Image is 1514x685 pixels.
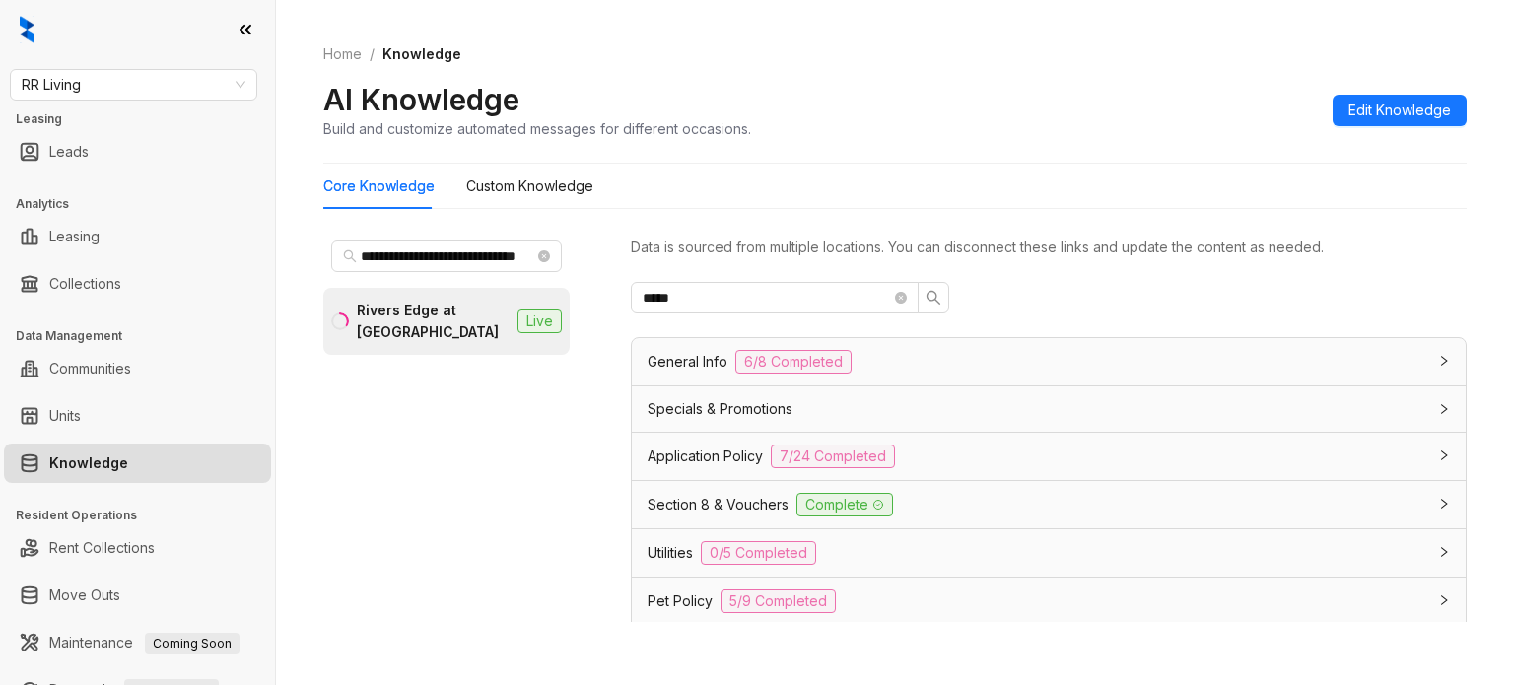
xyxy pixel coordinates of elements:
span: RR Living [22,70,245,100]
div: Pet Policy5/9 Completed [632,578,1466,625]
span: collapsed [1438,498,1450,510]
h3: Data Management [16,327,275,345]
div: Specials & Promotions [632,386,1466,432]
span: Specials & Promotions [648,398,792,420]
span: Section 8 & Vouchers [648,494,789,515]
li: Collections [4,264,271,304]
div: General Info6/8 Completed [632,338,1466,385]
span: 0/5 Completed [701,541,816,565]
span: collapsed [1438,355,1450,367]
li: Communities [4,349,271,388]
span: 5/9 Completed [721,589,836,613]
div: Build and customize automated messages for different occasions. [323,118,751,139]
li: Leasing [4,217,271,256]
div: Data is sourced from multiple locations. You can disconnect these links and update the content as... [631,237,1467,258]
span: Knowledge [382,45,461,62]
h3: Analytics [16,195,275,213]
h3: Leasing [16,110,275,128]
span: close-circle [538,250,550,262]
h2: AI Knowledge [323,81,519,118]
span: Utilities [648,542,693,564]
button: Edit Knowledge [1333,95,1467,126]
div: Utilities0/5 Completed [632,529,1466,577]
span: close-circle [895,292,907,304]
a: Move Outs [49,576,120,615]
a: Communities [49,349,131,388]
li: Rent Collections [4,528,271,568]
a: Leasing [49,217,100,256]
div: Rivers Edge at [GEOGRAPHIC_DATA] [357,300,510,343]
a: Units [49,396,81,436]
a: Home [319,43,366,65]
div: Custom Knowledge [466,175,593,197]
span: collapsed [1438,546,1450,558]
span: collapsed [1438,594,1450,606]
li: / [370,43,375,65]
span: General Info [648,351,727,373]
span: Pet Policy [648,590,713,612]
li: Units [4,396,271,436]
span: search [926,290,941,306]
span: Edit Knowledge [1348,100,1451,121]
div: Section 8 & VouchersComplete [632,481,1466,528]
span: Complete [796,493,893,516]
a: Leads [49,132,89,171]
span: 6/8 Completed [735,350,852,374]
li: Maintenance [4,623,271,662]
span: collapsed [1438,403,1450,415]
img: logo [20,16,34,43]
span: search [343,249,357,263]
a: Collections [49,264,121,304]
span: Live [517,309,562,333]
a: Knowledge [49,444,128,483]
li: Leads [4,132,271,171]
li: Move Outs [4,576,271,615]
span: 7/24 Completed [771,445,895,468]
li: Knowledge [4,444,271,483]
h3: Resident Operations [16,507,275,524]
span: Application Policy [648,445,763,467]
div: Core Knowledge [323,175,435,197]
span: Coming Soon [145,633,240,654]
a: Rent Collections [49,528,155,568]
span: collapsed [1438,449,1450,461]
div: Application Policy7/24 Completed [632,433,1466,480]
